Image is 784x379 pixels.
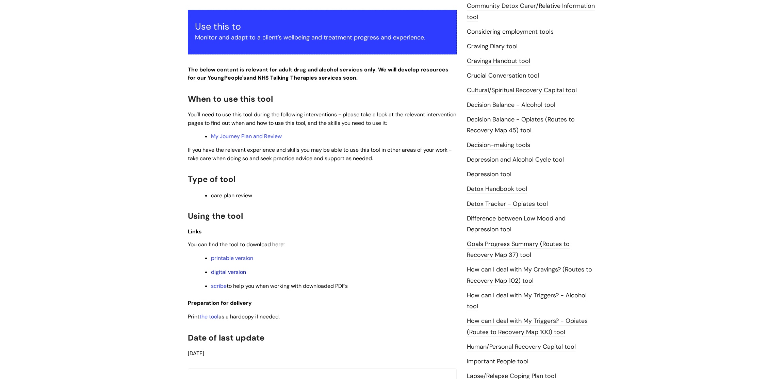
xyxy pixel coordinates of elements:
[467,42,518,51] a: Craving Diary tool
[211,282,227,290] a: scribe
[467,101,555,110] a: Decision Balance - Alcohol tool
[467,291,587,311] a: How can I deal with My Triggers? - Alcohol tool
[467,115,575,135] a: Decision Balance - Opiates (Routes to Recovery Map 45) tool
[188,350,204,357] span: [DATE]
[211,268,246,276] a: digital version
[188,94,273,104] span: When to use this tool
[188,66,448,82] strong: The below content is relevant for adult drug and alcohol services only. We will develop resources...
[224,74,246,81] strong: People's
[467,141,530,150] a: Decision-making tools
[467,71,539,80] a: Crucial Conversation tool
[467,200,548,209] a: Detox Tracker - Opiates tool
[467,170,511,179] a: Depression tool
[195,32,450,43] p: Monitor and adapt to a client’s wellbeing and treatment progress and experience.
[188,299,252,307] span: Preparation for delivery
[188,174,235,184] span: Type of tool
[467,265,592,285] a: How can I deal with My Cravings? (Routes to Recovery Map 102) tool
[467,86,577,95] a: Cultural/Spiritual Recovery Capital tool
[188,146,452,162] span: If you have the relevant experience and skills you may be able to use this tool in other areas of...
[211,282,348,290] span: to help you when working with downloaded PDFs
[467,317,588,336] a: How can I deal with My Triggers? - Opiates (Routes to Recovery Map 100) tool
[199,313,218,320] a: the tool
[467,185,527,194] a: Detox Handbook tool
[467,57,530,66] a: Cravings Handout tool
[211,254,253,262] a: printable version
[467,28,554,36] a: Considering employment tools
[195,21,450,32] h3: Use this to
[188,111,456,127] span: You’ll need to use this tool during the following interventions - please take a look at the relev...
[188,313,280,320] span: Print as a hardcopy if needed.
[188,332,264,343] span: Date of last update
[211,133,282,140] a: My Journey Plan and Review
[467,357,528,366] a: Important People tool
[467,2,595,21] a: Community Detox Carer/Relative Information tool
[188,241,284,248] span: You can find the tool to download here:
[211,192,252,199] span: care plan review
[467,240,570,260] a: Goals Progress Summary (Routes to Recovery Map 37) tool
[188,211,243,221] span: Using the tool
[188,228,202,235] span: Links
[467,155,564,164] a: Depression and Alcohol Cycle tool
[467,214,566,234] a: Difference between Low Mood and Depression tool
[467,343,576,351] a: Human/Personal Recovery Capital tool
